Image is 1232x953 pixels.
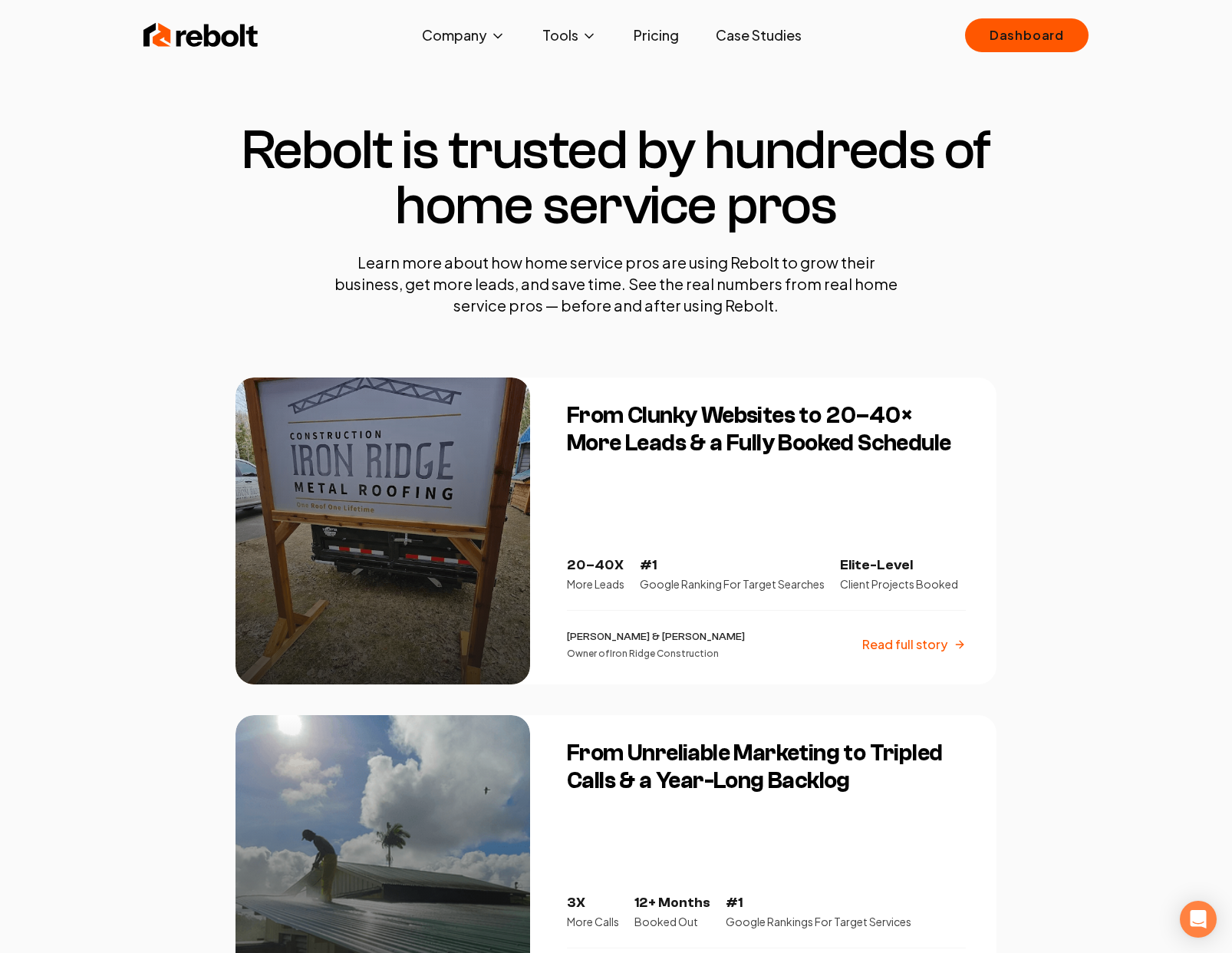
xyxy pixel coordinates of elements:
[726,892,911,914] p: #1
[236,123,996,233] h1: Rebolt is trusted by hundreds of home service pros
[567,740,966,795] h3: From Unreliable Marketing to Tripled Calls & a Year-Long Backlog
[567,892,619,914] p: 3X
[703,20,814,51] a: Case Studies
[621,20,691,51] a: Pricing
[567,629,745,645] p: [PERSON_NAME] & [PERSON_NAME]
[726,914,911,929] p: Google Rankings For Target Services
[567,914,619,929] p: More Calls
[236,378,996,684] a: From Clunky Websites to 20–40× More Leads & a Fully Booked ScheduleFrom Clunky Websites to 20–40×...
[567,402,966,457] h3: From Clunky Websites to 20–40× More Leads & a Fully Booked Schedule
[567,576,624,592] p: More Leads
[567,555,624,576] p: 20–40X
[567,648,745,660] p: Owner of Iron Ridge Construction
[634,892,710,914] p: 12+ Months
[862,635,947,654] p: Read full story
[324,252,908,316] p: Learn more about how home service pros are using Rebolt to grow their business, get more leads, a...
[634,914,710,929] p: Booked Out
[965,18,1089,52] a: Dashboard
[530,20,609,51] button: Tools
[410,20,518,51] button: Company
[840,555,958,576] p: Elite-Level
[640,555,825,576] p: #1
[640,576,825,592] p: Google Ranking For Target Searches
[143,20,259,51] img: Rebolt Logo
[1180,901,1217,938] div: Open Intercom Messenger
[840,576,958,592] p: Client Projects Booked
